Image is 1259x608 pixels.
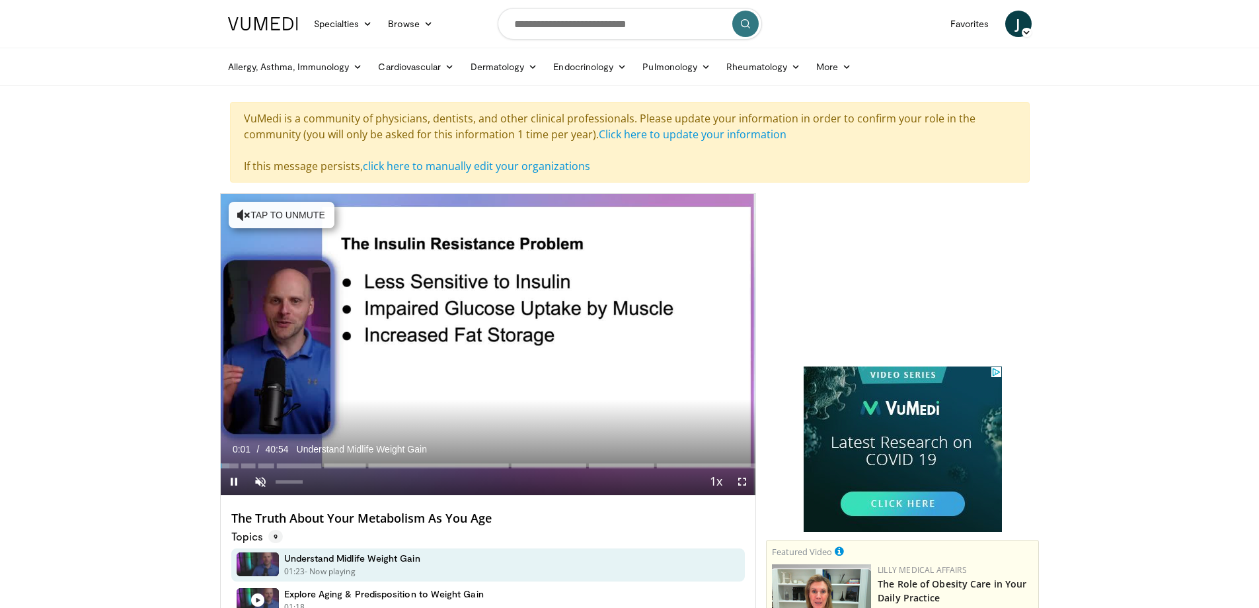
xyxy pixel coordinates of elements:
a: Click here to update your information [599,127,786,142]
h4: Understand Midlife Weight Gain [284,552,420,564]
a: Rheumatology [718,54,808,80]
small: Featured Video [772,546,832,558]
a: Pulmonology [634,54,718,80]
a: The Role of Obesity Care in Your Daily Practice [878,578,1026,604]
button: Fullscreen [729,468,755,495]
a: Allergy, Asthma, Immunology [220,54,371,80]
a: Favorites [942,11,997,37]
a: Browse [380,11,441,37]
p: Topics [231,530,283,543]
button: Unmute [247,468,274,495]
iframe: Advertisement [804,193,1002,359]
button: Tap to unmute [229,202,334,228]
div: Volume Level [276,480,303,484]
span: 0:01 [233,444,250,455]
h4: Explore Aging & Predisposition to Weight Gain [284,588,484,600]
a: Dermatology [463,54,546,80]
div: Progress Bar [221,463,756,468]
img: VuMedi Logo [228,17,298,30]
p: 01:23 [284,566,305,578]
button: Pause [221,468,247,495]
a: Endocrinology [545,54,634,80]
a: click here to manually edit your organizations [363,159,590,173]
a: Cardiovascular [370,54,462,80]
p: - Now playing [305,566,356,578]
h4: The Truth About Your Metabolism As You Age [231,511,745,526]
iframe: Advertisement [804,367,1002,532]
span: Understand Midlife Weight Gain [297,443,427,455]
span: 9 [268,530,283,543]
a: J [1005,11,1032,37]
span: 40:54 [266,444,289,455]
button: Playback Rate [703,468,729,495]
a: More [808,54,859,80]
span: / [257,444,260,455]
a: Specialties [306,11,381,37]
input: Search topics, interventions [498,8,762,40]
a: Lilly Medical Affairs [878,564,967,576]
video-js: Video Player [221,194,756,496]
div: VuMedi is a community of physicians, dentists, and other clinical professionals. Please update yo... [230,102,1030,183]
